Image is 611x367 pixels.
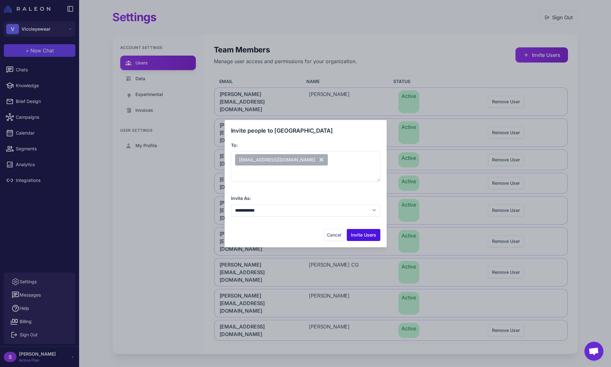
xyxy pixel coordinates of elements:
[584,342,603,361] a: Open chat
[347,229,380,241] button: Invite Users
[231,142,238,148] label: To:
[235,154,328,165] span: [EMAIL_ADDRESS][DOMAIN_NAME]
[324,229,344,241] button: Cancel
[231,196,251,201] label: Invite As:
[231,126,380,135] div: Invite people to [GEOGRAPHIC_DATA]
